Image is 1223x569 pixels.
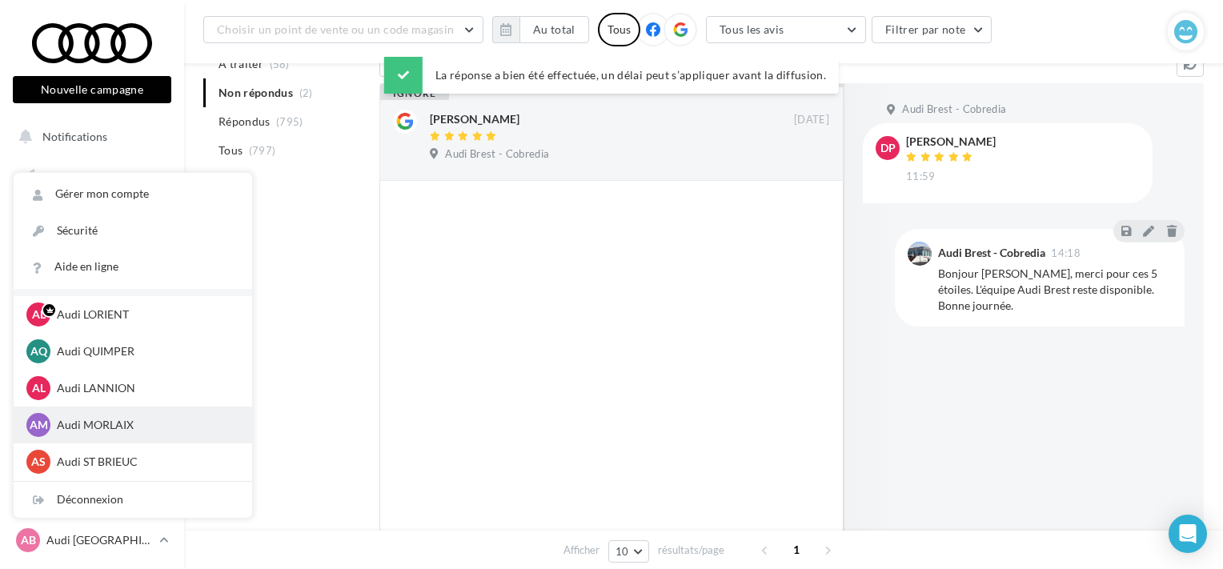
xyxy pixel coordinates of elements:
div: Bonjour [PERSON_NAME], merci pour ces 5 étoiles. L'équipe Audi Brest reste disponible. Bonne jour... [938,266,1172,314]
button: Tous les avis [379,50,539,77]
span: AL [32,307,46,323]
p: Audi MORLAIX [57,417,233,433]
button: Nouvelle campagne [13,76,171,103]
p: Audi LANNION [57,380,233,396]
span: 10 [616,545,629,558]
span: 1 [784,537,809,563]
span: Tous [219,142,243,158]
a: Visibilité en ligne [10,241,174,274]
span: [DATE] [794,113,829,127]
span: AB [21,532,36,548]
div: ignoré [380,87,449,100]
span: résultats/page [658,543,724,558]
span: 14:18 [1051,248,1081,258]
span: dP [880,140,896,156]
button: Au total [519,16,589,43]
button: Au total [492,16,589,43]
div: [PERSON_NAME] [430,111,519,127]
span: (795) [276,115,303,128]
a: Médiathèque [10,320,174,354]
span: AL [32,380,46,396]
a: Gérer mon compte [14,176,252,212]
span: AS [31,454,46,470]
span: 11:59 [906,170,936,184]
span: Choisir un point de vente ou un code magasin [217,22,454,36]
div: Open Intercom Messenger [1169,515,1207,553]
span: Opérations [42,170,98,183]
span: Audi Brest - Cobredia [902,102,1006,117]
a: AB Audi [GEOGRAPHIC_DATA] [13,525,171,555]
a: Opérations [10,160,174,194]
span: Notifications [42,130,107,143]
span: AQ [30,343,47,359]
button: Choisir un point de vente ou un code magasin [203,16,483,43]
p: Audi [GEOGRAPHIC_DATA] [46,532,153,548]
button: Tous les avis [706,16,866,43]
p: Audi LORIENT [57,307,233,323]
button: Notifications [10,120,168,154]
span: Afficher [563,543,599,558]
a: PLV et print personnalisable [10,360,174,407]
div: La réponse a bien été effectuée, un délai peut s’appliquer avant la diffusion. [384,57,839,94]
p: Audi ST BRIEUC [57,454,233,470]
p: Audi QUIMPER [57,343,233,359]
div: Déconnexion [14,482,252,518]
span: Audi Brest - Cobredia [445,147,549,162]
button: Filtrer par note [872,16,992,43]
span: (58) [270,58,290,70]
a: Boîte de réception57 [10,199,174,234]
span: (797) [249,144,276,157]
div: Tous [598,13,640,46]
div: [PERSON_NAME] [906,136,996,147]
a: Campagnes [10,281,174,315]
span: A traiter [219,56,263,72]
button: 10 [608,540,649,563]
span: Tous les avis [720,22,784,36]
span: AM [30,417,48,433]
a: Sécurité [14,213,252,249]
div: Audi Brest - Cobredia [938,247,1045,258]
span: Répondus [219,114,271,130]
a: Aide en ligne [14,249,252,285]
